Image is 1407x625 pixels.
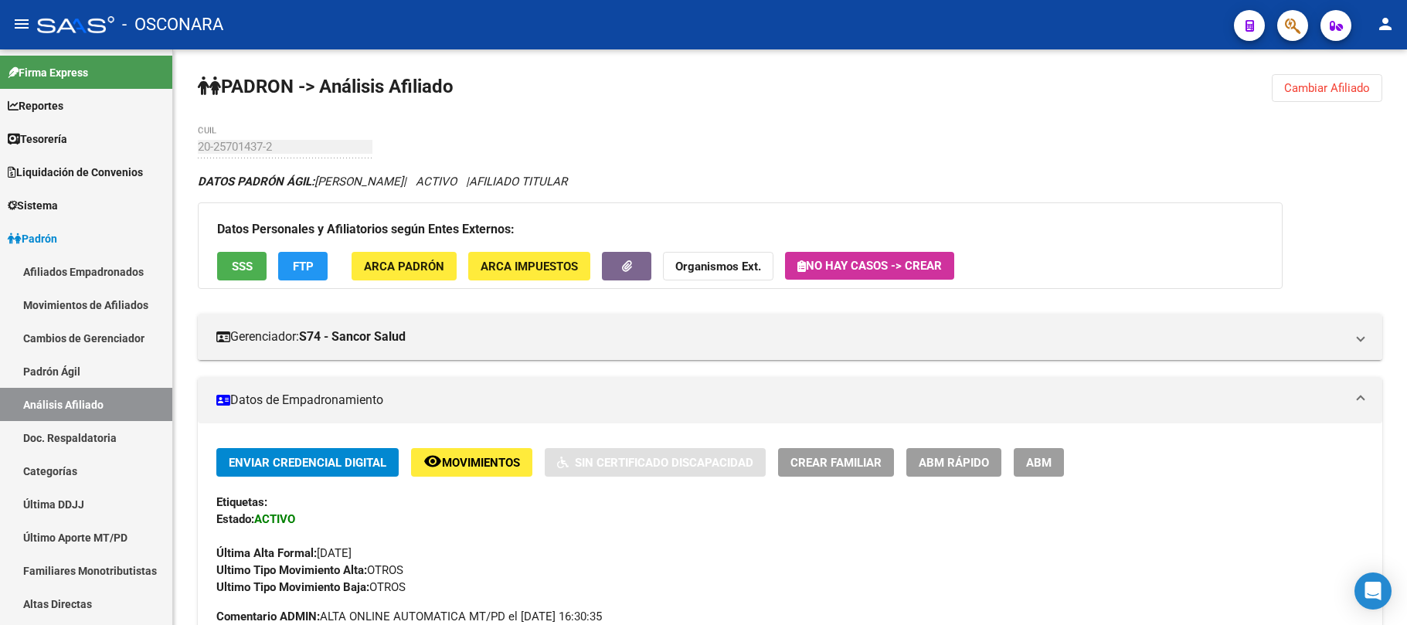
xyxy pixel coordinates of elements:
[364,260,444,273] span: ARCA Padrón
[198,175,314,189] strong: DATOS PADRÓN ÁGIL:
[217,219,1263,240] h3: Datos Personales y Afiliatorios según Entes Externos:
[8,131,67,148] span: Tesorería
[423,452,442,470] mat-icon: remove_red_eye
[12,15,31,33] mat-icon: menu
[1026,456,1052,470] span: ABM
[785,252,954,280] button: No hay casos -> Crear
[299,328,406,345] strong: S74 - Sancor Salud
[122,8,223,42] span: - OSCONARA
[352,252,457,280] button: ARCA Padrón
[198,76,454,97] strong: PADRON -> Análisis Afiliado
[442,456,520,470] span: Movimientos
[216,328,1345,345] mat-panel-title: Gerenciador:
[1284,81,1370,95] span: Cambiar Afiliado
[216,580,406,594] span: OTROS
[254,512,295,526] strong: ACTIVO
[216,610,320,623] strong: Comentario ADMIN:
[198,175,567,189] i: | ACTIVO |
[545,448,766,477] button: Sin Certificado Discapacidad
[198,175,403,189] span: [PERSON_NAME]
[8,230,57,247] span: Padrón
[278,252,328,280] button: FTP
[1014,448,1064,477] button: ABM
[216,512,254,526] strong: Estado:
[790,456,882,470] span: Crear Familiar
[468,252,590,280] button: ARCA Impuestos
[481,260,578,273] span: ARCA Impuestos
[675,260,761,273] strong: Organismos Ext.
[1354,572,1392,610] div: Open Intercom Messenger
[232,260,253,273] span: SSS
[216,563,367,577] strong: Ultimo Tipo Movimiento Alta:
[216,392,1345,409] mat-panel-title: Datos de Empadronamiento
[229,456,386,470] span: Enviar Credencial Digital
[198,377,1382,423] mat-expansion-panel-header: Datos de Empadronamiento
[663,252,773,280] button: Organismos Ext.
[1272,74,1382,102] button: Cambiar Afiliado
[216,563,403,577] span: OTROS
[217,252,267,280] button: SSS
[216,580,369,594] strong: Ultimo Tipo Movimiento Baja:
[797,259,942,273] span: No hay casos -> Crear
[198,314,1382,360] mat-expansion-panel-header: Gerenciador:S74 - Sancor Salud
[919,456,989,470] span: ABM Rápido
[216,546,352,560] span: [DATE]
[8,97,63,114] span: Reportes
[216,495,267,509] strong: Etiquetas:
[778,448,894,477] button: Crear Familiar
[293,260,314,273] span: FTP
[216,448,399,477] button: Enviar Credencial Digital
[216,608,602,625] span: ALTA ONLINE AUTOMATICA MT/PD el [DATE] 16:30:35
[8,164,143,181] span: Liquidación de Convenios
[469,175,567,189] span: AFILIADO TITULAR
[8,197,58,214] span: Sistema
[216,546,317,560] strong: Última Alta Formal:
[575,456,753,470] span: Sin Certificado Discapacidad
[411,448,532,477] button: Movimientos
[906,448,1001,477] button: ABM Rápido
[8,64,88,81] span: Firma Express
[1376,15,1395,33] mat-icon: person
